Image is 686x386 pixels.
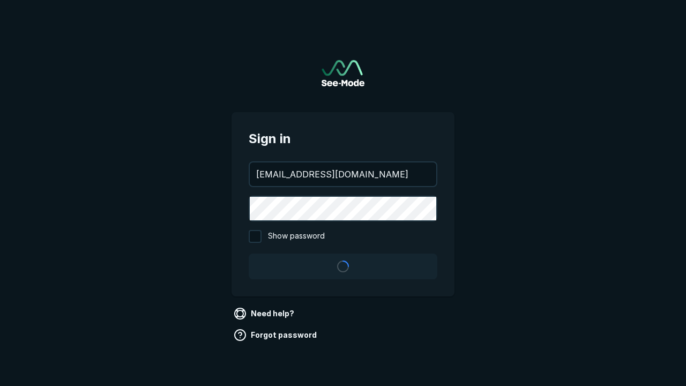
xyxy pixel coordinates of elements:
a: Forgot password [232,326,321,344]
img: See-Mode Logo [322,60,364,86]
a: Need help? [232,305,299,322]
span: Sign in [249,129,437,149]
span: Show password [268,230,325,243]
a: Go to sign in [322,60,364,86]
input: your@email.com [250,162,436,186]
